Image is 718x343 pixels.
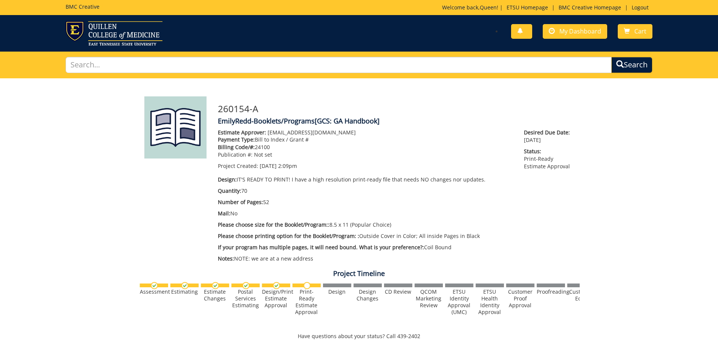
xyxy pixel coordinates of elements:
p: [EMAIL_ADDRESS][DOMAIN_NAME] [218,129,513,136]
p: Bill to Index / Grant # [218,136,513,143]
p: 70 [218,187,513,195]
h4: EmilyRedd-Booklets/Programs [218,117,574,125]
div: ETSU Health Identity Approval [476,288,504,316]
span: Desired Due Date: [524,129,574,136]
h5: BMC Creative [66,4,100,9]
button: Search [611,57,652,73]
span: Not set [254,151,272,158]
div: Customer Edits [567,288,596,302]
p: Print-Ready Estimate Approval [524,148,574,170]
img: checkmark [273,282,280,289]
p: 8.5 x 11 (Popular Choice) [218,221,513,229]
span: Estimate Approver: [218,129,266,136]
input: Search... [66,57,612,73]
span: Notes: [218,255,234,262]
a: My Dashboard [543,24,607,39]
span: My Dashboard [559,27,601,35]
img: checkmark [212,282,219,289]
img: checkmark [242,282,250,289]
div: Customer Proof Approval [506,288,534,309]
a: BMC Creative Homepage [555,4,625,11]
h3: 260154-A [218,104,574,114]
div: QCOM Marketing Review [415,288,443,309]
p: NOTE: we are at a new address [218,255,513,262]
img: checkmark [151,282,158,289]
span: [GCS: GA Handbook] [315,116,380,125]
span: Billing Code/#: [218,143,255,151]
img: Product featured image [144,96,207,159]
a: ETSU Homepage [503,4,552,11]
span: Project Created: [218,162,258,169]
span: Publication #: [218,151,253,158]
div: ETSU Identity Approval (UMC) [445,288,473,316]
p: Coil Bound [218,244,513,251]
a: Queen [480,4,497,11]
div: Design [323,288,351,295]
a: Logout [628,4,652,11]
p: Have questions about your status? Call 439-2402 [139,332,580,340]
img: ETSU logo [66,21,162,46]
p: 24100 [218,143,513,151]
img: no [303,282,311,289]
p: No [218,210,513,217]
span: Design: [218,176,237,183]
span: Number of Pages: [218,198,263,206]
h4: Project Timeline [139,270,580,277]
span: Cart [634,27,646,35]
span: If your program has multiple pages, it will need bound. What is your preference?: [218,244,424,251]
span: Payment Type: [218,136,255,143]
p: [DATE] [524,129,574,144]
div: Estimating [170,288,199,295]
div: CD Review [384,288,412,295]
div: Design Changes [354,288,382,302]
span: Please choose printing option for the Booklet/Program: : [218,232,359,239]
span: Mail: [218,210,230,217]
img: checkmark [181,282,188,289]
span: Status: [524,148,574,155]
div: Assessment [140,288,168,295]
div: Postal Services Estimating [231,288,260,309]
div: Estimate Changes [201,288,229,302]
span: Quantity: [218,187,241,194]
p: Welcome back, ! | | | [442,4,652,11]
a: Cart [618,24,652,39]
div: Proofreading [537,288,565,295]
p: IT'S READY TO PRINT! I have a high resolution print-ready file that needs NO changes nor updates. [218,176,513,183]
div: Design/Print Estimate Approval [262,288,290,309]
p: 52 [218,198,513,206]
span: Please choose size for the Booklet/Program:: [218,221,329,228]
p: Outside Cover in Color; All inside Pages in Black [218,232,513,240]
div: Print-Ready Estimate Approval [292,288,321,316]
span: [DATE] 2:09pm [260,162,297,169]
